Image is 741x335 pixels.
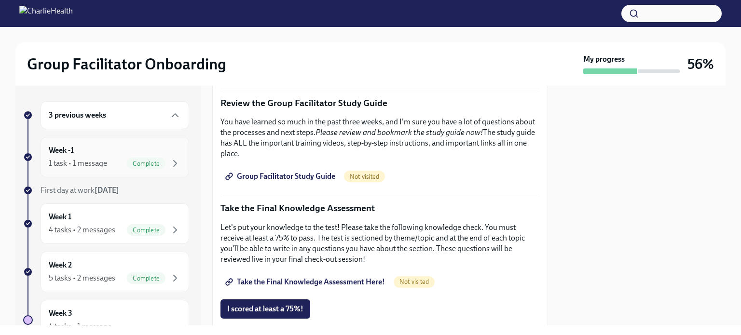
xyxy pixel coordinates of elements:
[316,128,483,137] em: Please review and bookmark the study guide now!
[220,97,540,109] p: Review the Group Facilitator Study Guide
[394,278,435,285] span: Not visited
[27,54,226,74] h2: Group Facilitator Onboarding
[687,55,714,73] h3: 56%
[23,137,189,177] a: Week -11 task • 1 messageComplete
[49,110,106,121] h6: 3 previous weeks
[95,186,119,195] strong: [DATE]
[41,186,119,195] span: First day at work
[220,222,540,265] p: Let's put your knowledge to the test! Please take the following knowledge check. You must receive...
[220,167,342,186] a: Group Facilitator Study Guide
[220,117,540,159] p: You have learned so much in the past three weeks, and I'm sure you have a lot of questions about ...
[23,185,189,196] a: First day at work[DATE]
[127,227,165,234] span: Complete
[127,160,165,167] span: Complete
[49,225,115,235] div: 4 tasks • 2 messages
[49,308,72,319] h6: Week 3
[49,158,107,169] div: 1 task • 1 message
[49,145,74,156] h6: Week -1
[583,54,625,65] strong: My progress
[227,277,385,287] span: Take the Final Knowledge Assessment Here!
[227,172,335,181] span: Group Facilitator Study Guide
[49,212,71,222] h6: Week 1
[49,260,72,270] h6: Week 2
[49,273,115,283] div: 5 tasks • 2 messages
[23,203,189,244] a: Week 14 tasks • 2 messagesComplete
[220,272,392,292] a: Take the Final Knowledge Assessment Here!
[227,304,303,314] span: I scored at least a 75%!
[49,321,111,332] div: 4 tasks • 1 message
[127,275,165,282] span: Complete
[344,173,385,180] span: Not visited
[220,299,310,319] button: I scored at least a 75%!
[41,101,189,129] div: 3 previous weeks
[220,202,540,214] p: Take the Final Knowledge Assessment
[19,6,73,21] img: CharlieHealth
[23,252,189,292] a: Week 25 tasks • 2 messagesComplete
